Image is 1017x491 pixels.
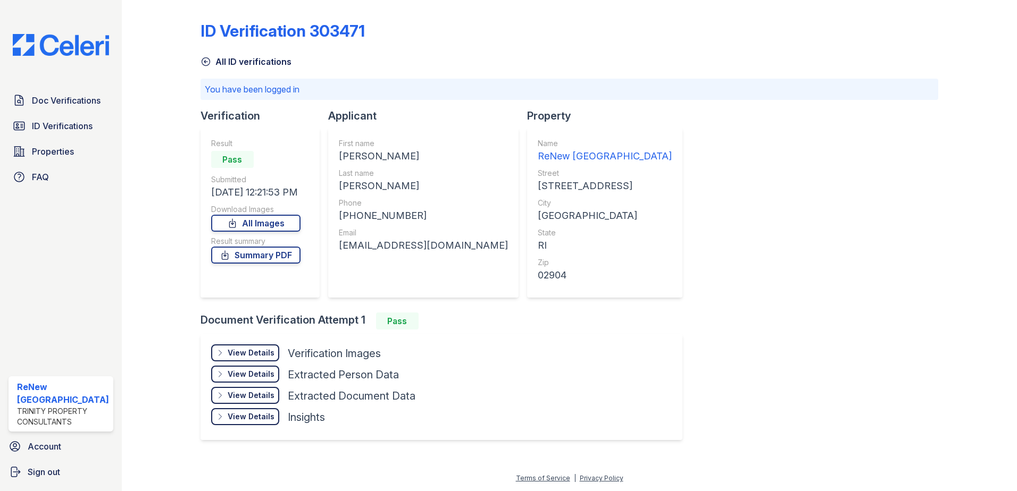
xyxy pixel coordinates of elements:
[538,168,672,179] div: Street
[538,198,672,208] div: City
[211,247,301,264] a: Summary PDF
[339,227,508,238] div: Email
[339,149,508,164] div: [PERSON_NAME]
[228,411,274,422] div: View Details
[339,138,508,149] div: First name
[538,257,672,268] div: Zip
[538,138,672,149] div: Name
[538,179,672,193] div: [STREET_ADDRESS]
[28,440,61,453] span: Account
[339,238,508,253] div: [EMAIL_ADDRESS][DOMAIN_NAME]
[328,108,527,123] div: Applicant
[580,474,623,482] a: Privacy Policy
[4,34,118,56] img: CE_Logo_Blue-a8612792a0a2168367f1c8372b55b34899dd931a85d93a1a3d3e32e68fde9ad4.png
[288,346,381,361] div: Verification Images
[339,179,508,193] div: [PERSON_NAME]
[538,208,672,223] div: [GEOGRAPHIC_DATA]
[538,268,672,283] div: 02904
[17,380,109,406] div: ReNew [GEOGRAPHIC_DATA]
[339,168,508,179] div: Last name
[538,138,672,164] a: Name ReNew [GEOGRAPHIC_DATA]
[32,94,101,107] span: Doc Verifications
[538,149,672,164] div: ReNew [GEOGRAPHIC_DATA]
[211,138,301,149] div: Result
[288,388,415,403] div: Extracted Document Data
[4,461,118,482] a: Sign out
[339,198,508,208] div: Phone
[201,21,365,40] div: ID Verification 303471
[32,171,49,183] span: FAQ
[211,185,301,200] div: [DATE] 12:21:53 PM
[574,474,576,482] div: |
[211,236,301,247] div: Result summary
[32,120,93,132] span: ID Verifications
[201,55,291,68] a: All ID verifications
[17,406,109,427] div: Trinity Property Consultants
[4,436,118,457] a: Account
[339,208,508,223] div: [PHONE_NUMBER]
[228,369,274,379] div: View Details
[288,367,399,382] div: Extracted Person Data
[9,115,113,137] a: ID Verifications
[201,312,691,329] div: Document Verification Attempt 1
[538,238,672,253] div: RI
[376,312,419,329] div: Pass
[32,145,74,158] span: Properties
[201,108,328,123] div: Verification
[527,108,691,123] div: Property
[288,410,325,425] div: Insights
[9,141,113,162] a: Properties
[211,151,254,168] div: Pass
[228,390,274,401] div: View Details
[205,83,935,96] p: You have been logged in
[9,90,113,111] a: Doc Verifications
[211,204,301,215] div: Download Images
[211,174,301,185] div: Submitted
[28,465,60,478] span: Sign out
[516,474,570,482] a: Terms of Service
[211,215,301,232] a: All Images
[228,348,274,358] div: View Details
[9,166,113,188] a: FAQ
[538,227,672,238] div: State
